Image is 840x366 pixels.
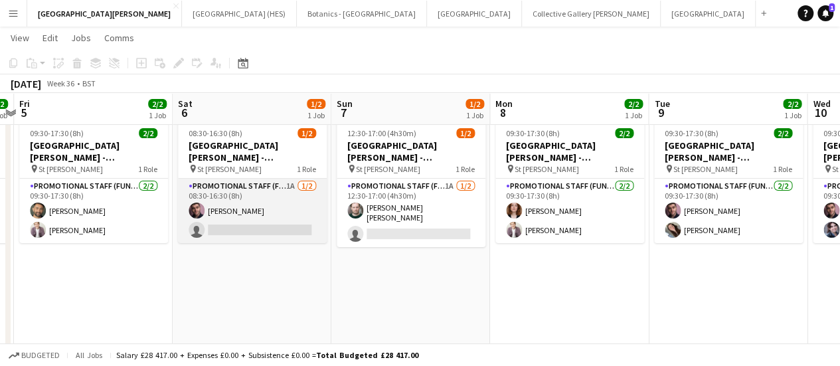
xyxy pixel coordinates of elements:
[19,139,168,163] h3: [GEOGRAPHIC_DATA][PERSON_NAME] - Fundraising
[335,105,353,120] span: 7
[27,1,182,27] button: [GEOGRAPHIC_DATA][PERSON_NAME]
[176,105,193,120] span: 6
[19,98,30,110] span: Fri
[11,32,29,44] span: View
[456,164,475,174] span: 1 Role
[493,105,513,120] span: 8
[347,128,416,138] span: 12:30-17:00 (4h30m)
[495,179,644,243] app-card-role: Promotional Staff (Fundraiser)2/209:30-17:30 (8h)[PERSON_NAME][PERSON_NAME]
[139,128,157,138] span: 2/2
[456,128,475,138] span: 1/2
[506,128,560,138] span: 09:30-17:30 (8h)
[71,32,91,44] span: Jobs
[297,1,427,27] button: Botanics - [GEOGRAPHIC_DATA]
[307,110,325,120] div: 1 Job
[811,105,830,120] span: 10
[19,179,168,243] app-card-role: Promotional Staff (Fundraiser)2/209:30-17:30 (8h)[PERSON_NAME][PERSON_NAME]
[189,128,242,138] span: 08:30-16:30 (8h)
[654,120,803,243] app-job-card: 09:30-17:30 (8h)2/2[GEOGRAPHIC_DATA][PERSON_NAME] - Fundraising St [PERSON_NAME]1 RolePromotional...
[784,110,801,120] div: 1 Job
[66,29,96,46] a: Jobs
[42,32,58,44] span: Edit
[652,105,669,120] span: 9
[773,164,792,174] span: 1 Role
[149,110,166,120] div: 1 Job
[182,1,297,27] button: [GEOGRAPHIC_DATA] (HES)
[30,128,84,138] span: 09:30-17:30 (8h)
[654,139,803,163] h3: [GEOGRAPHIC_DATA][PERSON_NAME] - Fundraising
[178,98,193,110] span: Sat
[337,120,485,247] app-job-card: 12:30-17:00 (4h30m)1/2[GEOGRAPHIC_DATA][PERSON_NAME] - Fundraising St [PERSON_NAME]1 RolePromotio...
[356,164,420,174] span: St [PERSON_NAME]
[427,1,522,27] button: [GEOGRAPHIC_DATA]
[44,78,77,88] span: Week 36
[665,128,718,138] span: 09:30-17:30 (8h)
[615,128,633,138] span: 2/2
[37,29,63,46] a: Edit
[99,29,139,46] a: Comms
[337,179,485,247] app-card-role: Promotional Staff (Fundraiser)1A1/212:30-17:00 (4h30m)[PERSON_NAME] [PERSON_NAME]
[21,351,60,360] span: Budgeted
[337,98,353,110] span: Sun
[337,139,485,163] h3: [GEOGRAPHIC_DATA][PERSON_NAME] - Fundraising
[515,164,579,174] span: St [PERSON_NAME]
[11,77,41,90] div: [DATE]
[297,128,316,138] span: 1/2
[783,99,801,109] span: 2/2
[466,110,483,120] div: 1 Job
[104,32,134,44] span: Comms
[148,99,167,109] span: 2/2
[82,78,96,88] div: BST
[673,164,738,174] span: St [PERSON_NAME]
[138,164,157,174] span: 1 Role
[19,120,168,243] app-job-card: 09:30-17:30 (8h)2/2[GEOGRAPHIC_DATA][PERSON_NAME] - Fundraising St [PERSON_NAME]1 RolePromotional...
[495,120,644,243] app-job-card: 09:30-17:30 (8h)2/2[GEOGRAPHIC_DATA][PERSON_NAME] - Fundraising St [PERSON_NAME]1 RolePromotional...
[817,5,833,21] a: 1
[116,350,418,360] div: Salary £28 417.00 + Expenses £0.00 + Subsistence £0.00 =
[465,99,484,109] span: 1/2
[495,139,644,163] h3: [GEOGRAPHIC_DATA][PERSON_NAME] - Fundraising
[17,105,30,120] span: 5
[624,99,643,109] span: 2/2
[7,348,62,363] button: Budgeted
[495,98,513,110] span: Mon
[654,179,803,243] app-card-role: Promotional Staff (Fundraiser)2/209:30-17:30 (8h)[PERSON_NAME][PERSON_NAME]
[73,350,105,360] span: All jobs
[625,110,642,120] div: 1 Job
[178,139,327,163] h3: [GEOGRAPHIC_DATA][PERSON_NAME] - Fundraising
[829,3,835,12] span: 1
[178,120,327,243] app-job-card: 08:30-16:30 (8h)1/2[GEOGRAPHIC_DATA][PERSON_NAME] - Fundraising St [PERSON_NAME]1 RolePromotional...
[307,99,325,109] span: 1/2
[774,128,792,138] span: 2/2
[5,29,35,46] a: View
[614,164,633,174] span: 1 Role
[39,164,103,174] span: St [PERSON_NAME]
[813,98,830,110] span: Wed
[197,164,262,174] span: St [PERSON_NAME]
[316,350,418,360] span: Total Budgeted £28 417.00
[522,1,661,27] button: Collective Gallery [PERSON_NAME]
[178,179,327,243] app-card-role: Promotional Staff (Fundraiser)1A1/208:30-16:30 (8h)[PERSON_NAME]
[654,98,669,110] span: Tue
[661,1,756,27] button: [GEOGRAPHIC_DATA]
[297,164,316,174] span: 1 Role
